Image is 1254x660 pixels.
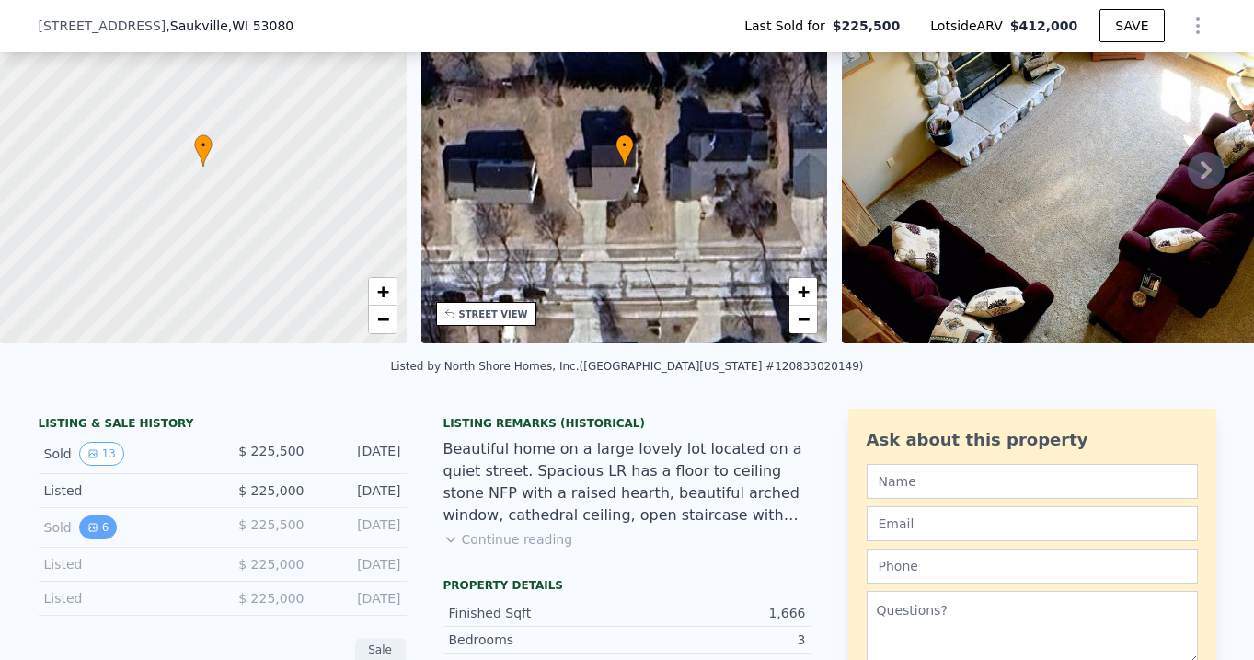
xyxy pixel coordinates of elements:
span: $ 225,500 [238,444,304,458]
span: Last Sold for [744,17,833,35]
span: , Saukville [166,17,293,35]
span: + [798,280,810,303]
button: View historical data [79,515,118,539]
div: • [194,134,213,167]
button: View historical data [79,442,124,466]
div: Listed [44,481,208,500]
a: Zoom in [789,278,817,306]
span: $412,000 [1010,18,1078,33]
div: Property details [443,578,811,593]
div: Bedrooms [449,631,627,649]
a: Zoom in [369,278,397,306]
span: Lotside ARV [930,17,1009,35]
div: 3 [627,631,806,649]
div: 1,666 [627,604,806,622]
div: [DATE] [319,442,401,466]
div: LISTING & SALE HISTORY [39,416,407,434]
span: $225,500 [833,17,901,35]
a: Zoom out [789,306,817,333]
span: $ 225,000 [238,557,304,572]
button: Show Options [1179,7,1216,44]
div: Listed [44,555,208,573]
div: Listing Remarks (Historical) [443,416,811,431]
div: Finished Sqft [449,604,627,622]
span: $ 225,000 [238,591,304,606]
div: [DATE] [319,481,401,500]
span: $ 225,500 [238,517,304,532]
span: $ 225,000 [238,483,304,498]
span: [STREET_ADDRESS] [39,17,167,35]
div: Listed [44,589,208,608]
button: SAVE [1099,9,1164,42]
span: − [376,307,388,330]
input: Email [867,506,1198,541]
span: , WI 53080 [228,18,293,33]
input: Name [867,464,1198,499]
div: • [615,134,634,167]
span: • [615,137,634,154]
div: Beautiful home on a large lovely lot located on a quiet street. Spacious LR has a floor to ceilin... [443,438,811,527]
div: STREET VIEW [459,307,528,321]
span: • [194,137,213,154]
div: Sold [44,442,208,466]
span: + [376,280,388,303]
div: Listed by North Shore Homes, Inc. ([GEOGRAPHIC_DATA][US_STATE] #120833020149) [391,360,864,373]
div: Sold [44,515,208,539]
button: Continue reading [443,530,573,549]
a: Zoom out [369,306,397,333]
span: − [798,307,810,330]
div: Ask about this property [867,427,1198,453]
div: [DATE] [319,515,401,539]
div: [DATE] [319,555,401,573]
input: Phone [867,549,1198,584]
div: [DATE] [319,589,401,608]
